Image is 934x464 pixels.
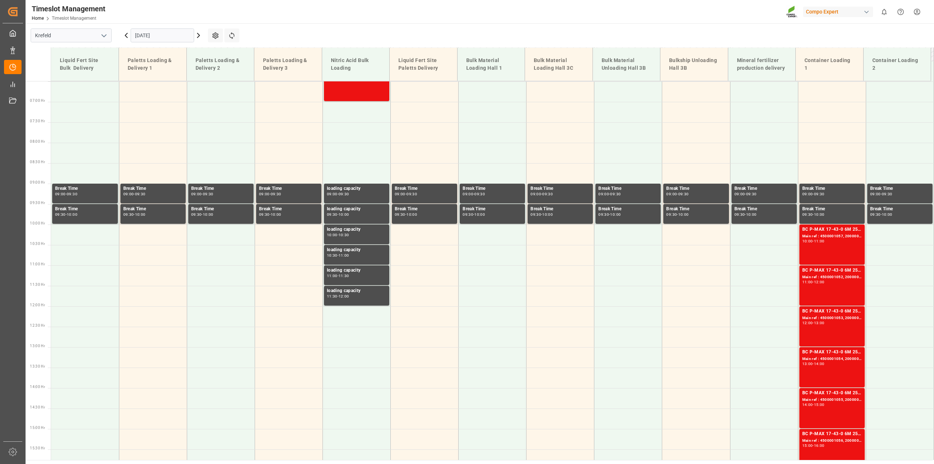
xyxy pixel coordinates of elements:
div: 09:00 [55,192,66,196]
div: 09:30 [463,213,473,216]
span: 11:30 Hr [30,283,45,287]
div: 09:30 [259,213,270,216]
div: 09:30 [678,192,689,196]
div: 09:30 [802,213,813,216]
span: 09:30 Hr [30,201,45,205]
div: - [813,362,814,365]
button: open menu [98,30,109,41]
div: Container Loading 1 [802,54,857,75]
span: 15:30 Hr [30,446,45,450]
div: 11:00 [814,239,825,243]
div: 10:00 [802,239,813,243]
div: 09:30 [474,192,485,196]
div: BC P-MAX 17-43-0 6M 25 KG (x42) WW [802,430,862,438]
input: Type to search/select [31,28,112,42]
div: 10:00 [327,233,337,237]
span: 13:00 Hr [30,344,45,348]
div: - [813,321,814,325]
div: 15:00 [802,444,813,447]
div: 10:00 [67,213,77,216]
div: Mineral fertilizer production delivery [734,54,790,75]
div: 09:30 [882,192,892,196]
div: - [337,213,339,216]
div: Break Time [55,206,115,213]
div: 09:30 [814,192,825,196]
div: - [813,403,814,406]
div: 11:00 [339,254,349,257]
div: Main ref : 4500001056, 2000000123 [802,438,862,444]
div: Main ref : 4500001057, 2000000123 [802,233,862,239]
div: 12:00 [814,280,825,284]
div: 09:30 [542,192,553,196]
div: 10:30 [339,233,349,237]
div: Break Time [666,185,726,192]
div: Bulk Material Unloading Hall 3B [599,54,655,75]
button: Compo Expert [803,5,876,19]
div: Paletts Loading & Delivery 1 [125,54,181,75]
div: Liquid Fert Site Paletts Delivery [395,54,451,75]
div: - [813,280,814,284]
div: - [337,192,339,196]
div: - [201,192,202,196]
span: 11:00 Hr [30,262,45,266]
div: Bulk Material Loading Hall 3C [531,54,587,75]
div: 09:30 [271,192,281,196]
div: 09:00 [191,192,202,196]
div: - [813,192,814,196]
div: - [813,239,814,243]
div: Break Time [734,185,794,192]
div: 09:00 [530,192,541,196]
div: 13:00 [814,321,825,325]
div: - [881,213,882,216]
div: 09:00 [327,192,337,196]
div: - [813,444,814,447]
div: 09:00 [666,192,677,196]
div: 09:00 [598,192,609,196]
div: Break Time [123,185,183,192]
div: 09:00 [870,192,881,196]
div: - [337,274,339,277]
div: - [609,192,610,196]
div: loading capacity [327,226,386,233]
div: 11:30 [339,274,349,277]
div: - [541,213,542,216]
div: - [337,295,339,298]
div: loading capacity [327,206,386,213]
div: Break Time [259,206,319,213]
div: 09:30 [666,213,677,216]
div: 10:00 [678,213,689,216]
div: 09:30 [67,192,77,196]
div: loading capacity [327,287,386,295]
div: - [473,192,474,196]
div: Main ref : 4500001052, 2000000123 [802,274,862,280]
div: 10:00 [746,213,757,216]
div: - [134,213,135,216]
div: - [66,192,67,196]
div: - [745,213,746,216]
div: 09:30 [598,213,609,216]
span: 09:00 Hr [30,180,45,184]
span: 08:00 Hr [30,139,45,143]
span: 14:30 Hr [30,405,45,409]
div: 09:30 [610,192,621,196]
div: Break Time [802,206,862,213]
div: Main ref : 4500001055, 2000000123 [802,397,862,403]
span: 07:00 Hr [30,99,45,103]
div: Timeslot Management [32,3,105,14]
div: 10:30 [327,254,337,257]
div: 09:30 [191,213,202,216]
div: - [201,213,202,216]
div: 11:00 [327,274,337,277]
div: 10:00 [406,213,417,216]
button: show 0 new notifications [876,4,892,20]
button: Help Center [892,4,909,20]
div: - [677,192,678,196]
div: 09:00 [463,192,473,196]
span: 08:30 Hr [30,160,45,164]
div: Break Time [870,206,930,213]
div: 10:00 [339,213,349,216]
div: BC P-MAX 17-43-0 6M 25 KG (x42) WW [802,267,862,274]
div: 16:00 [814,444,825,447]
div: 09:30 [55,213,66,216]
div: Break Time [530,206,590,213]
